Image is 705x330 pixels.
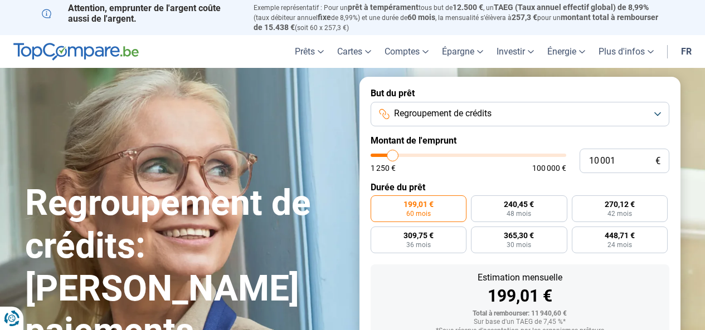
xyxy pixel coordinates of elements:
[406,242,431,248] span: 36 mois
[288,35,330,68] a: Prêts
[254,3,664,32] p: Exemple représentatif : Pour un tous but de , un (taux débiteur annuel de 8,99%) et une durée de ...
[507,242,531,248] span: 30 mois
[592,35,660,68] a: Plus d'infos
[330,35,378,68] a: Cartes
[378,35,435,68] a: Comptes
[532,164,566,172] span: 100 000 €
[512,13,537,22] span: 257,3 €
[655,156,660,166] span: €
[494,3,649,12] span: TAEG (Taux annuel effectif global) de 8,99%
[541,35,592,68] a: Énergie
[371,182,669,193] label: Durée du prêt
[254,13,658,32] span: montant total à rembourser de 15.438 €
[453,3,483,12] span: 12.500 €
[380,273,660,282] div: Estimation mensuelle
[674,35,698,68] a: fr
[490,35,541,68] a: Investir
[504,232,534,239] span: 365,30 €
[605,232,635,239] span: 448,71 €
[394,107,492,120] span: Regroupement de crédits
[504,200,534,208] span: 240,45 €
[371,164,396,172] span: 1 250 €
[403,200,434,208] span: 199,01 €
[507,210,531,217] span: 48 mois
[42,3,240,24] p: Attention, emprunter de l'argent coûte aussi de l'argent.
[371,135,669,146] label: Montant de l'emprunt
[380,288,660,304] div: 199,01 €
[371,88,669,98] label: But du prêt
[406,210,431,217] span: 60 mois
[348,3,419,12] span: prêt à tempérament
[407,13,435,22] span: 60 mois
[380,318,660,326] div: Sur base d'un TAEG de 7,45 %*
[380,310,660,318] div: Total à rembourser: 11 940,60 €
[607,210,632,217] span: 42 mois
[318,13,331,22] span: fixe
[605,200,635,208] span: 270,12 €
[13,43,139,61] img: TopCompare
[607,242,632,248] span: 24 mois
[435,35,490,68] a: Épargne
[403,232,434,239] span: 309,75 €
[371,102,669,126] button: Regroupement de crédits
